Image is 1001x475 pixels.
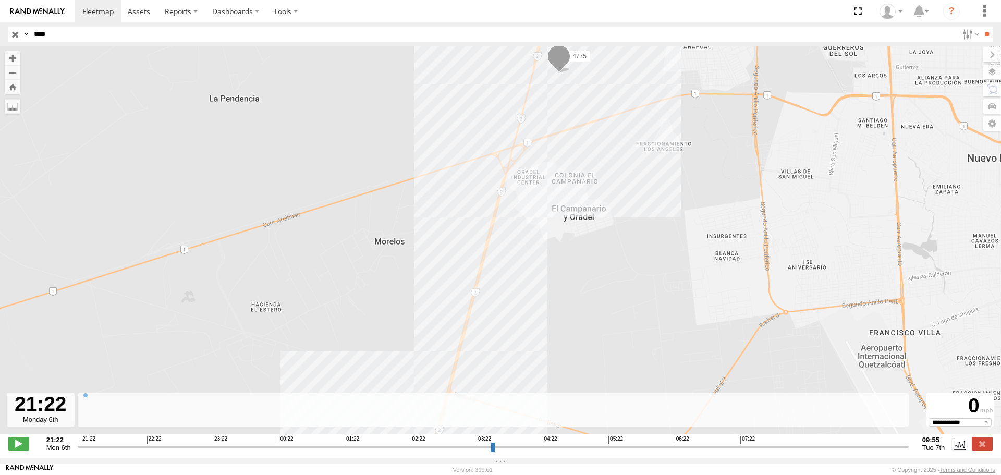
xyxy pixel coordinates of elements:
[943,3,960,20] i: ?
[5,51,20,65] button: Zoom in
[10,8,65,15] img: rand-logo.svg
[6,465,54,475] a: Visit our Website
[453,467,493,473] div: Version: 309.01
[958,27,981,42] label: Search Filter Options
[675,436,689,444] span: 06:22
[46,444,71,452] span: Mon 6th Oct 2025
[22,27,30,42] label: Search Query
[46,436,71,444] strong: 21:22
[213,436,227,444] span: 23:22
[922,444,945,452] span: Tue 7th Oct 2025
[5,65,20,80] button: Zoom out
[543,436,557,444] span: 04:22
[477,436,491,444] span: 03:22
[928,394,993,418] div: 0
[922,436,945,444] strong: 09:55
[81,436,95,444] span: 21:22
[983,116,1001,131] label: Map Settings
[8,437,29,450] label: Play/Stop
[147,436,162,444] span: 22:22
[876,4,906,19] div: Caseta Laredo TX
[608,436,623,444] span: 05:22
[740,436,755,444] span: 07:22
[940,467,995,473] a: Terms and Conditions
[892,467,995,473] div: © Copyright 2025 -
[411,436,425,444] span: 02:22
[572,53,587,60] span: 4775
[5,80,20,94] button: Zoom Home
[972,437,993,450] label: Close
[279,436,294,444] span: 00:22
[5,99,20,114] label: Measure
[345,436,359,444] span: 01:22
